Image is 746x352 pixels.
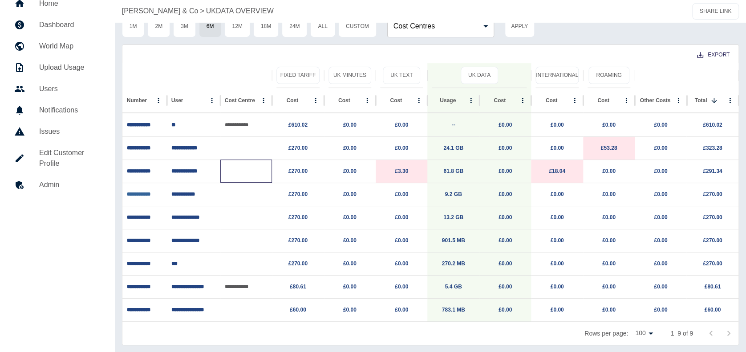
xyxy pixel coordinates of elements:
h5: Notifications [39,105,101,116]
button: All [310,15,335,37]
a: [PERSON_NAME] & Co [122,6,199,16]
p: > [200,6,204,16]
h5: Issues [39,126,101,137]
a: Edit Customer Profile [7,142,108,174]
a: £0.00 [654,260,667,267]
a: £0.00 [654,168,667,174]
a: £0.00 [499,284,512,290]
a: £0.00 [550,260,564,267]
button: 12M [224,15,250,37]
a: Users [7,78,108,100]
a: £0.00 [395,191,408,197]
button: Cost column menu [516,94,529,107]
button: 2M [147,15,170,37]
a: £0.00 [343,237,357,244]
button: International [535,67,578,84]
a: £270.00 [288,237,308,244]
button: Total column menu [724,94,736,107]
a: £0.00 [654,237,667,244]
button: Cost column menu [568,94,581,107]
a: Admin [7,174,108,196]
a: £0.00 [395,122,408,128]
p: 1–9 of 9 [670,329,693,338]
a: £323.28 [703,145,722,151]
a: £270.00 [288,145,308,151]
a: 5.4 GB [445,284,462,290]
a: £270.00 [288,191,308,197]
a: £0.00 [550,191,564,197]
button: 24M [282,15,307,37]
a: £3.30 [395,168,408,174]
button: UK Minutes [328,67,371,84]
a: £0.00 [395,284,408,290]
a: 270.2 MB [442,260,465,267]
a: £0.00 [343,260,357,267]
a: £80.61 [704,284,721,290]
button: Other Costs column menu [672,94,685,107]
a: £0.00 [499,145,512,151]
p: Rows per page: [584,329,628,338]
button: Fixed Tariff [276,67,319,84]
a: UKDATA OVERVIEW [206,6,274,16]
div: Cost [597,97,609,104]
a: £0.00 [602,307,616,313]
a: £0.00 [602,284,616,290]
a: £0.00 [550,145,564,151]
a: £0.00 [602,237,616,244]
a: £270.00 [288,168,308,174]
div: Cost [494,97,506,104]
a: Issues [7,121,108,142]
button: SHARE LINK [692,3,739,20]
a: 61.8 GB [443,168,463,174]
a: £53.28 [600,145,617,151]
a: £0.00 [654,122,667,128]
a: £0.00 [499,307,512,313]
a: 24.1 GB [443,145,463,151]
a: World Map [7,36,108,57]
a: £270.00 [288,260,308,267]
a: £0.00 [343,307,357,313]
button: Export [690,47,737,63]
a: £0.00 [602,191,616,197]
a: £270.00 [703,191,722,197]
a: £0.00 [602,214,616,220]
a: £291.34 [703,168,722,174]
a: £0.00 [499,168,512,174]
a: £0.00 [499,260,512,267]
a: £0.00 [654,284,667,290]
a: £60.00 [290,307,306,313]
h5: Edit Customer Profile [39,148,101,169]
button: Cost column menu [413,94,425,107]
a: £0.00 [602,168,616,174]
button: Cost column menu [620,94,632,107]
a: £60.00 [704,307,721,313]
div: Other Costs [640,97,670,104]
a: £80.61 [290,284,306,290]
a: £0.00 [499,237,512,244]
a: £0.00 [654,191,667,197]
div: Cost [546,97,558,104]
a: £0.00 [343,284,357,290]
a: £18.04 [549,168,565,174]
a: £0.00 [550,237,564,244]
a: Upload Usage [7,57,108,78]
a: £0.00 [602,260,616,267]
button: Cost column menu [361,94,373,107]
a: £270.00 [288,214,308,220]
a: £0.00 [550,122,564,128]
button: 1M [122,15,145,37]
div: Cost [338,97,350,104]
div: User [171,97,183,104]
a: £270.00 [703,260,722,267]
a: £610.02 [703,122,722,128]
a: £0.00 [602,122,616,128]
a: £0.00 [550,214,564,220]
h5: Admin [39,180,101,190]
div: 100 [632,327,656,340]
div: Number [127,97,147,104]
a: 783.1 MB [442,307,465,313]
div: Total [694,97,707,104]
a: 13.2 GB [443,214,463,220]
